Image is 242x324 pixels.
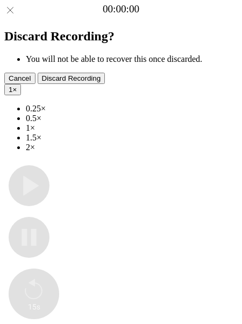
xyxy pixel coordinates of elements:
button: Cancel [4,73,35,84]
button: Discard Recording [38,73,105,84]
button: 1× [4,84,21,95]
li: 0.25× [26,104,238,114]
li: 1.5× [26,133,238,143]
li: 0.5× [26,114,238,123]
a: 00:00:00 [103,3,139,15]
li: 1× [26,123,238,133]
li: 2× [26,143,238,152]
li: You will not be able to recover this once discarded. [26,54,238,64]
h2: Discard Recording? [4,29,238,44]
span: 1 [9,86,12,94]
